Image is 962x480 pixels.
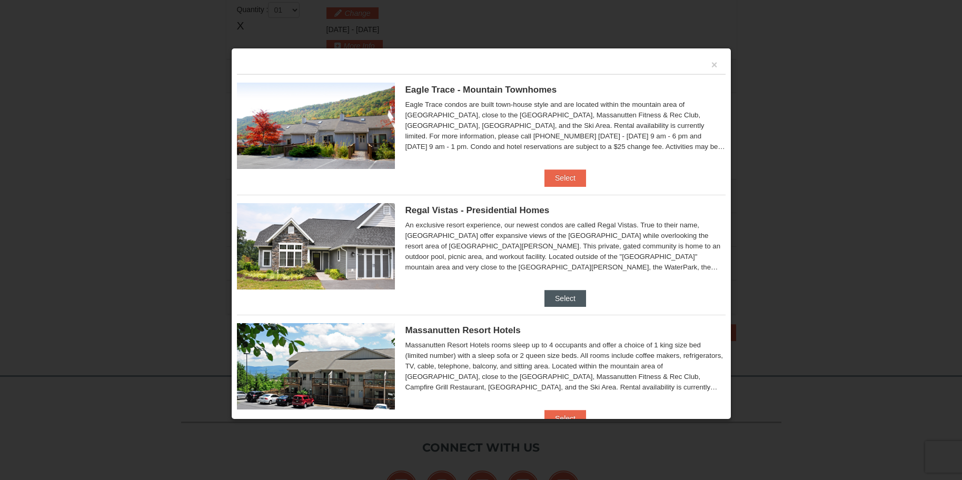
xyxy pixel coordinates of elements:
[544,290,586,307] button: Select
[237,203,395,289] img: 19218991-1-902409a9.jpg
[544,410,586,427] button: Select
[405,325,521,335] span: Massanutten Resort Hotels
[544,169,586,186] button: Select
[711,59,718,70] button: ×
[405,340,726,393] div: Massanutten Resort Hotels rooms sleep up to 4 occupants and offer a choice of 1 king size bed (li...
[237,83,395,169] img: 19218983-1-9b289e55.jpg
[237,323,395,409] img: 19219026-1-e3b4ac8e.jpg
[405,85,557,95] span: Eagle Trace - Mountain Townhomes
[405,99,726,152] div: Eagle Trace condos are built town-house style and are located within the mountain area of [GEOGRA...
[405,220,726,273] div: An exclusive resort experience, our newest condos are called Regal Vistas. True to their name, [G...
[405,205,550,215] span: Regal Vistas - Presidential Homes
